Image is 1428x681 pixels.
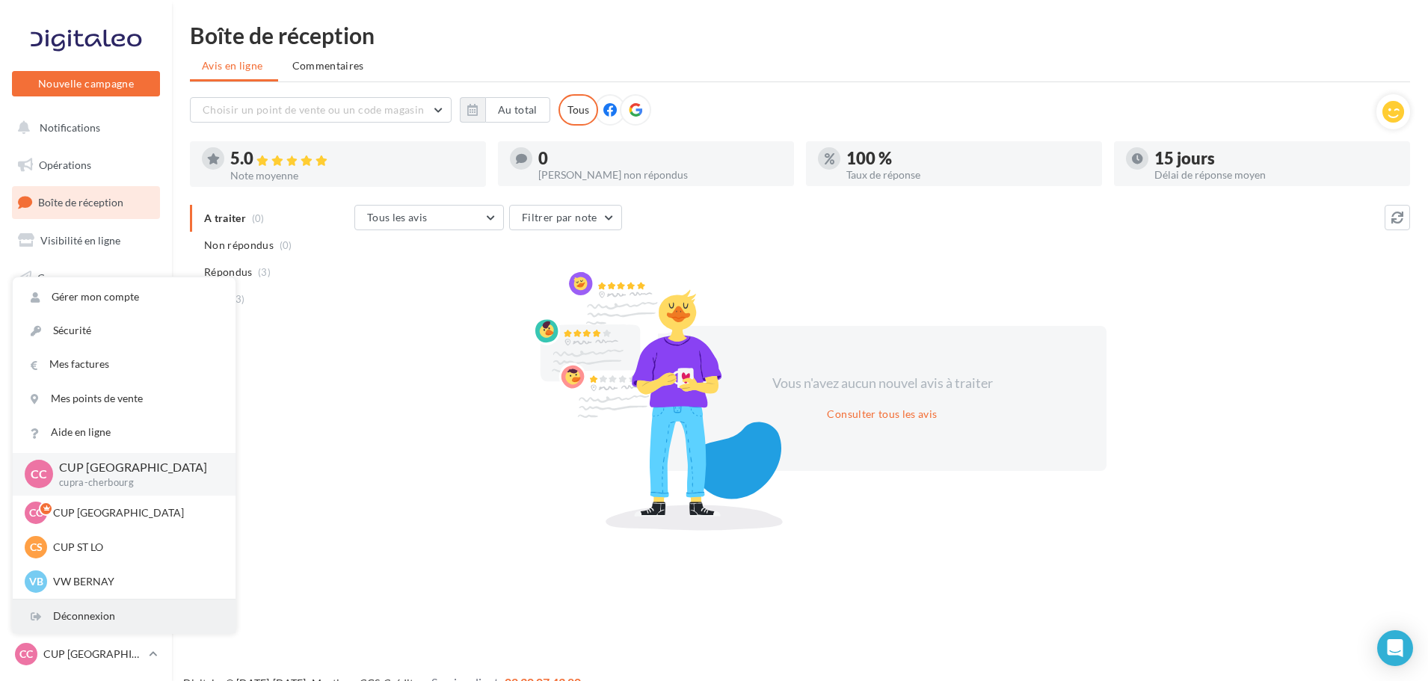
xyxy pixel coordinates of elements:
div: Délai de réponse moyen [1154,170,1398,180]
a: Campagnes [9,262,163,294]
span: CC [29,505,43,520]
button: Notifications [9,112,157,144]
button: Nouvelle campagne [12,71,160,96]
span: Visibilité en ligne [40,234,120,247]
span: (3) [233,293,245,305]
span: CC [31,466,47,483]
a: Campagnes DataOnDemand [9,460,163,505]
span: VB [29,574,43,589]
button: Filtrer par note [509,205,622,230]
span: Campagnes [37,271,91,283]
span: Choisir un point de vente ou un code magasin [203,103,424,116]
div: Note moyenne [230,170,474,181]
a: Gérer mon compte [13,280,236,314]
a: PLV et print personnalisable [9,410,163,454]
span: CC [19,647,33,662]
a: CC CUP [GEOGRAPHIC_DATA] [12,640,160,668]
div: Déconnexion [13,600,236,633]
button: Tous les avis [354,205,504,230]
p: CUP [GEOGRAPHIC_DATA] [53,505,218,520]
a: Mes factures [13,348,236,381]
a: Opérations [9,150,163,181]
button: Au total [460,97,550,123]
span: Opérations [39,158,91,171]
div: Open Intercom Messenger [1377,630,1413,666]
span: Tous les avis [367,211,428,224]
p: CUP ST LO [53,540,218,555]
a: Boîte de réception [9,186,163,218]
span: Notifications [40,121,100,134]
span: Commentaires [292,58,364,73]
a: Mes points de vente [13,382,236,416]
div: 100 % [846,150,1090,167]
div: 5.0 [230,150,474,167]
button: Au total [485,97,550,123]
div: 15 jours [1154,150,1398,167]
div: Boîte de réception [190,24,1410,46]
button: Choisir un point de vente ou un code magasin [190,97,452,123]
div: Vous n'avez aucun nouvel avis à traiter [754,374,1011,393]
div: Tous [558,94,598,126]
div: 0 [538,150,782,167]
a: Calendrier [9,374,163,405]
button: Consulter tous les avis [821,405,943,423]
p: CUP [GEOGRAPHIC_DATA] [59,459,212,476]
a: Sécurité [13,314,236,348]
span: Boîte de réception [38,196,123,209]
span: Répondus [204,265,253,280]
a: Médiathèque [9,336,163,368]
span: (0) [280,239,292,251]
p: CUP [GEOGRAPHIC_DATA] [43,647,143,662]
a: Aide en ligne [13,416,236,449]
p: VW BERNAY [53,574,218,589]
span: (3) [258,266,271,278]
div: [PERSON_NAME] non répondus [538,170,782,180]
span: Non répondus [204,238,274,253]
div: Taux de réponse [846,170,1090,180]
span: CS [30,540,43,555]
a: Visibilité en ligne [9,225,163,256]
p: cupra-cherbourg [59,476,212,490]
a: Contacts [9,299,163,330]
